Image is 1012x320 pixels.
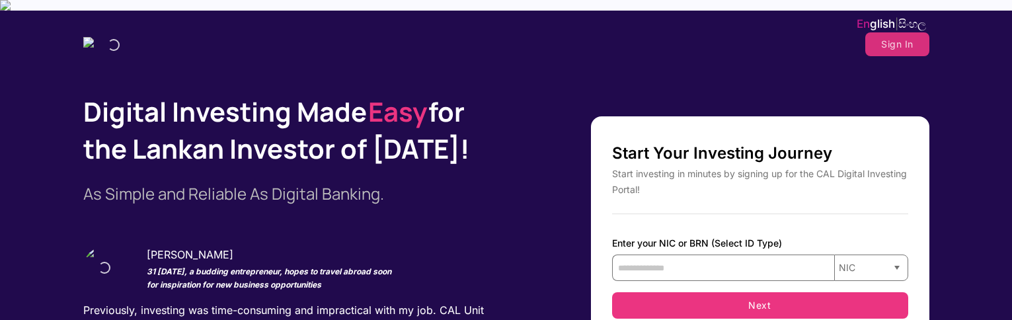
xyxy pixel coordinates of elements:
button: Sign In [865,32,929,56]
button: Select [887,255,908,280]
span: Easy [367,93,428,130]
span: සිං [898,17,926,30]
label: Enter your NIC or BRN (Select ID Type) [612,235,908,251]
h1: Digital Investing Made for the Lankan Investor of [DATE]! [83,93,506,167]
strong: 31 [DATE], a budding entrepreneur, hopes to travel abroad soon for inspiration for new business o... [147,266,391,290]
span: NIC [837,261,884,274]
span: glish [870,17,895,30]
button: Next [612,292,908,319]
div: Start investing in minutes by signing up for the CAL Digital Investing Portal! [612,166,908,198]
h2: As Simple and Reliable As Digital Banking. [83,183,506,204]
span: En [857,17,895,30]
span: හල [909,17,926,30]
div: [PERSON_NAME] [147,247,464,262]
h2: Start Your Investing Journey [612,143,908,164]
label: | [857,16,926,32]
